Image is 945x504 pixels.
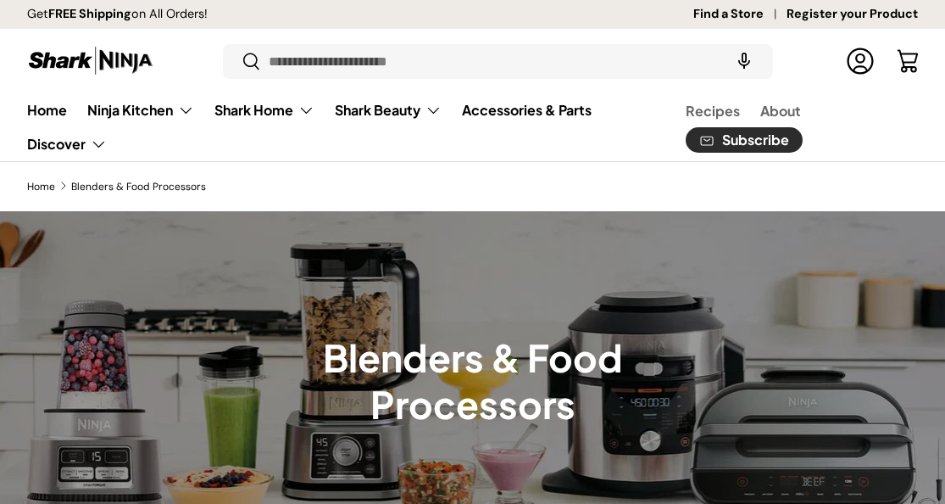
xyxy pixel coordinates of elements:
a: Blenders & Food Processors [71,182,206,192]
a: Recipes [686,94,740,127]
img: Shark Ninja Philippines [27,44,154,77]
h1: Blenders & Food Processors [250,334,696,428]
nav: Secondary [645,93,918,161]
strong: FREE Shipping [48,6,131,21]
nav: Primary [27,93,645,161]
p: Get on All Orders! [27,5,208,24]
span: Subscribe [722,133,789,147]
summary: Ninja Kitchen [77,93,204,127]
a: Home [27,93,67,126]
a: About [760,94,801,127]
speech-search-button: Search by voice [717,42,771,80]
summary: Shark Home [204,93,325,127]
summary: Shark Beauty [325,93,452,127]
summary: Discover [17,127,117,161]
nav: Breadcrumbs [27,179,918,194]
a: Subscribe [686,127,803,154]
a: Shark Beauty [335,93,442,127]
a: Shark Home [214,93,314,127]
a: Register your Product [787,5,918,24]
a: Discover [27,127,107,161]
a: Accessories & Parts [462,93,592,126]
a: Ninja Kitchen [87,93,194,127]
a: Home [27,182,55,192]
a: Find a Store [693,5,787,24]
